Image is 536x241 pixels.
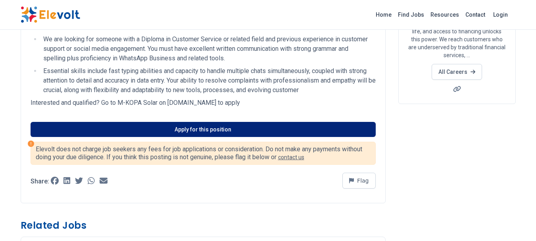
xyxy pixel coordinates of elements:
[408,12,506,59] p: We believe that everyone should have the power to achieve progress in their life, and access to f...
[395,8,427,21] a: Find Jobs
[36,145,371,161] p: Elevolt does not charge job seekers any fees for job applications or consideration. Do not make a...
[21,219,386,232] h3: Related Jobs
[278,154,304,160] a: contact us
[41,66,376,95] li: Essential skills include fast typing abilities and capacity to handle multiple chats simultaneous...
[31,178,49,185] p: Share:
[342,173,376,189] button: Flag
[21,6,80,23] img: Elevolt
[427,8,462,21] a: Resources
[373,8,395,21] a: Home
[488,7,513,23] a: Login
[432,64,482,80] a: All Careers
[462,8,488,21] a: Contact
[41,35,376,63] li: We are looking for someone with a Diploma in Customer Service or related field and previous exper...
[31,98,376,108] p: Interested and qualified? Go to M-KOPA Solar on [DOMAIN_NAME] to apply
[31,122,376,137] a: Apply for this position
